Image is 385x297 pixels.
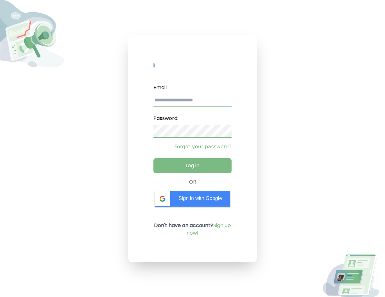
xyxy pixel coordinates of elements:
a: Sign up now! [187,222,231,237]
div: OR [189,178,196,186]
span: Sign in with Google [179,196,222,201]
label: Email: [153,81,231,94]
div: Sign in with Google [155,191,230,207]
p: Don't have an account? [153,222,231,237]
label: Password: [153,112,231,125]
a: Forgot your password? [153,143,231,151]
img: Login Image2 [321,254,385,297]
img: My Influency [153,60,231,71]
button: Log in [153,158,231,173]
